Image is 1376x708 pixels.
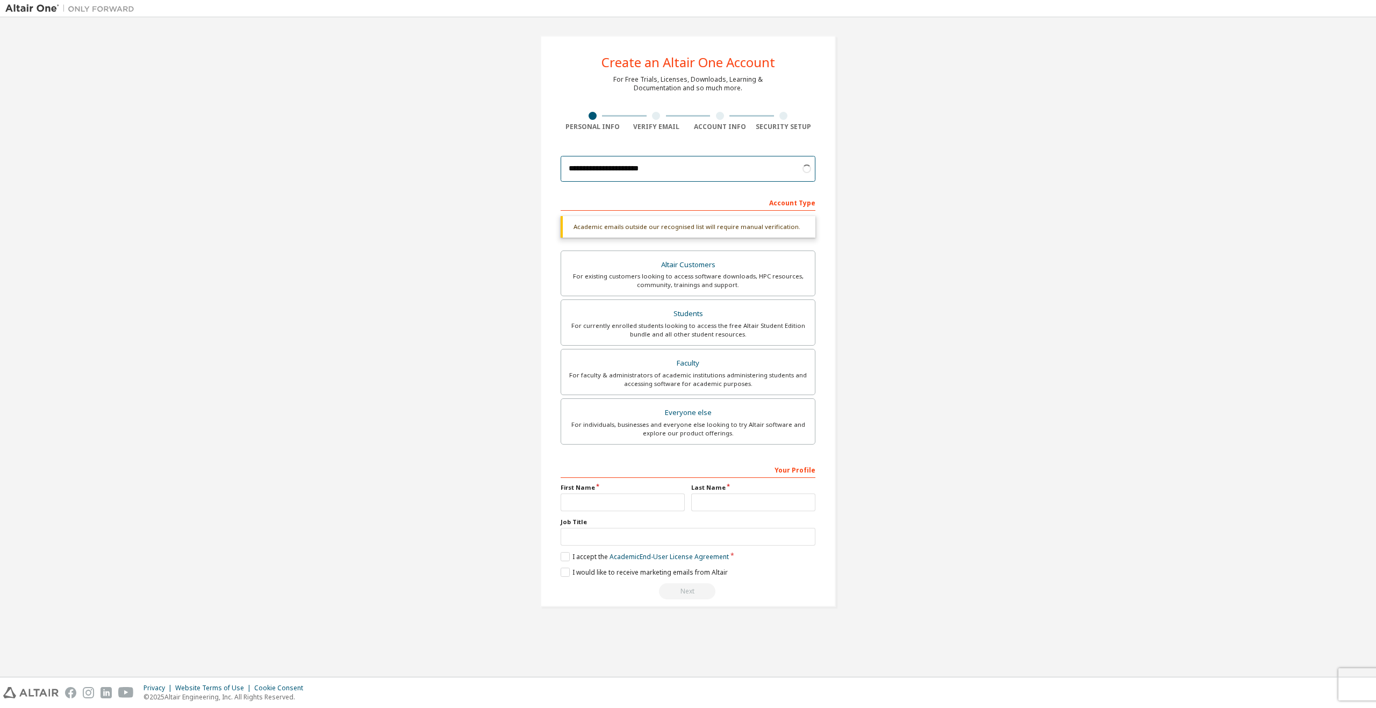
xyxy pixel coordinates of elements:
[561,123,625,131] div: Personal Info
[254,684,310,692] div: Cookie Consent
[568,258,808,273] div: Altair Customers
[101,687,112,698] img: linkedin.svg
[568,371,808,388] div: For faculty & administrators of academic institutions administering students and accessing softwa...
[118,687,134,698] img: youtube.svg
[568,420,808,438] div: For individuals, businesses and everyone else looking to try Altair software and explore our prod...
[144,684,175,692] div: Privacy
[83,687,94,698] img: instagram.svg
[5,3,140,14] img: Altair One
[175,684,254,692] div: Website Terms of Use
[561,194,815,211] div: Account Type
[691,483,815,492] label: Last Name
[144,692,310,702] p: © 2025 Altair Engineering, Inc. All Rights Reserved.
[561,583,815,599] div: Please wait while checking email ...
[688,123,752,131] div: Account Info
[601,56,775,69] div: Create an Altair One Account
[568,356,808,371] div: Faculty
[752,123,816,131] div: Security Setup
[561,461,815,478] div: Your Profile
[561,518,815,526] label: Job Title
[561,483,685,492] label: First Name
[561,568,728,577] label: I would like to receive marketing emails from Altair
[568,306,808,321] div: Students
[625,123,689,131] div: Verify Email
[613,75,763,92] div: For Free Trials, Licenses, Downloads, Learning & Documentation and so much more.
[568,272,808,289] div: For existing customers looking to access software downloads, HPC resources, community, trainings ...
[561,552,729,561] label: I accept the
[568,405,808,420] div: Everyone else
[568,321,808,339] div: For currently enrolled students looking to access the free Altair Student Edition bundle and all ...
[3,687,59,698] img: altair_logo.svg
[65,687,76,698] img: facebook.svg
[610,552,729,561] a: Academic End-User License Agreement
[561,216,815,238] div: Academic emails outside our recognised list will require manual verification.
